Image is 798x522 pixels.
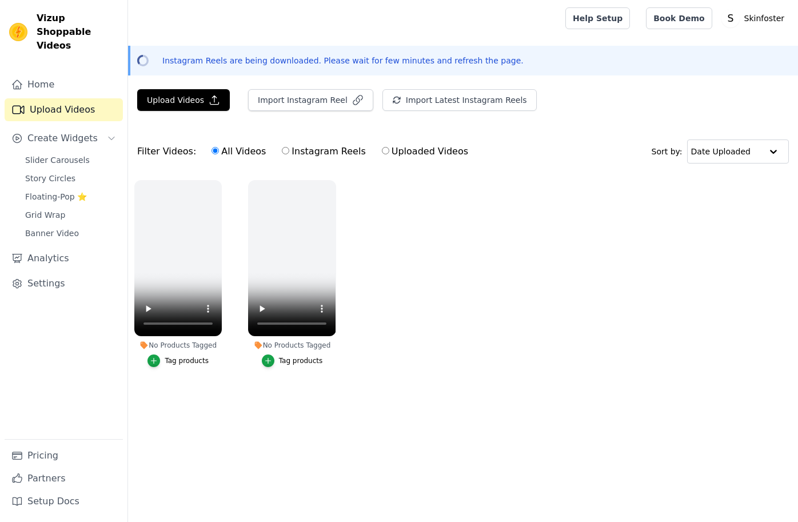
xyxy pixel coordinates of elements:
a: Help Setup [565,7,630,29]
input: Uploaded Videos [382,147,389,154]
button: S Skinfoster [721,8,789,29]
a: Setup Docs [5,490,123,513]
span: Vizup Shoppable Videos [37,11,118,53]
button: Create Widgets [5,127,123,150]
a: Floating-Pop ⭐ [18,189,123,205]
div: Sort by: [652,140,789,164]
button: Upload Videos [137,89,230,111]
input: Instagram Reels [282,147,289,154]
button: Import Latest Instagram Reels [382,89,537,111]
button: Import Instagram Reel [248,89,373,111]
a: Story Circles [18,170,123,186]
input: All Videos [212,147,219,154]
a: Settings [5,272,123,295]
a: Upload Videos [5,98,123,121]
label: Instagram Reels [281,144,366,159]
div: No Products Tagged [134,341,222,350]
label: All Videos [211,144,266,159]
span: Banner Video [25,228,79,239]
label: Uploaded Videos [381,144,469,159]
a: Partners [5,467,123,490]
div: Tag products [165,356,209,365]
div: Tag products [279,356,323,365]
a: Slider Carousels [18,152,123,168]
span: Grid Wrap [25,209,65,221]
text: S [727,13,733,24]
a: Banner Video [18,225,123,241]
a: Pricing [5,444,123,467]
button: Tag products [147,354,209,367]
img: Vizup [9,23,27,41]
span: Floating-Pop ⭐ [25,191,87,202]
p: Instagram Reels are being downloaded. Please wait for few minutes and refresh the page. [162,55,524,66]
a: Book Demo [646,7,712,29]
span: Slider Carousels [25,154,90,166]
span: Story Circles [25,173,75,184]
span: Create Widgets [27,132,98,145]
a: Home [5,73,123,96]
div: Filter Videos: [137,138,474,165]
div: No Products Tagged [248,341,336,350]
button: Tag products [262,354,323,367]
a: Grid Wrap [18,207,123,223]
p: Skinfoster [740,8,789,29]
a: Analytics [5,247,123,270]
